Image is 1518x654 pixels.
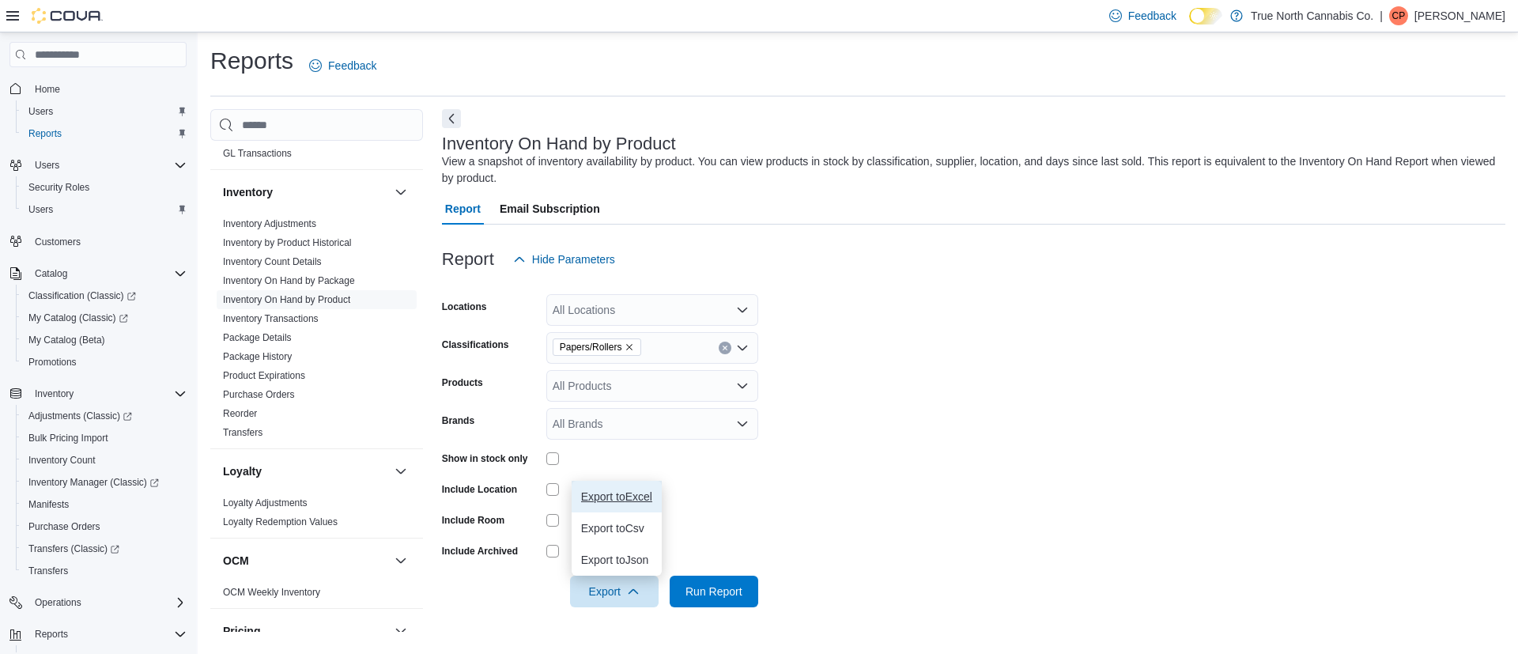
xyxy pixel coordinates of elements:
[500,193,600,225] span: Email Subscription
[9,70,187,652] nav: Complex example
[210,45,293,77] h1: Reports
[736,380,749,392] button: Open list of options
[28,181,89,194] span: Security Roles
[22,200,59,219] a: Users
[28,312,128,324] span: My Catalog (Classic)
[28,289,136,302] span: Classification (Classic)
[1128,8,1176,24] span: Feedback
[442,109,461,128] button: Next
[553,338,642,356] span: Papers/Rollers
[22,331,187,350] span: My Catalog (Beta)
[22,406,138,425] a: Adjustments (Classic)
[22,286,142,305] a: Classification (Classic)
[16,516,193,538] button: Purchase Orders
[1380,6,1383,25] p: |
[3,592,193,614] button: Operations
[28,203,53,216] span: Users
[1392,6,1406,25] span: CP
[16,307,193,329] a: My Catalog (Classic)
[22,286,187,305] span: Classification (Classic)
[16,449,193,471] button: Inventory Count
[442,483,517,496] label: Include Location
[22,102,187,121] span: Users
[442,514,504,527] label: Include Room
[223,426,262,439] span: Transfers
[223,237,352,248] a: Inventory by Product Historical
[719,342,731,354] button: Clear input
[223,497,308,508] a: Loyalty Adjustments
[223,218,316,229] a: Inventory Adjustments
[210,214,423,448] div: Inventory
[16,123,193,145] button: Reports
[223,236,352,249] span: Inventory by Product Historical
[223,587,320,598] a: OCM Weekly Inventory
[442,153,1497,187] div: View a snapshot of inventory availability by product. You can view products in stock by classific...
[223,332,292,343] a: Package Details
[223,275,355,286] a: Inventory On Hand by Package
[28,498,69,511] span: Manifests
[22,517,107,536] a: Purchase Orders
[22,429,115,448] a: Bulk Pricing Import
[223,312,319,325] span: Inventory Transactions
[16,100,193,123] button: Users
[223,148,292,159] a: GL Transactions
[581,490,652,503] span: Export to Excel
[35,267,67,280] span: Catalog
[442,134,676,153] h3: Inventory On Hand by Product
[16,329,193,351] button: My Catalog (Beta)
[223,497,308,509] span: Loyalty Adjustments
[22,473,165,492] a: Inventory Manager (Classic)
[28,264,187,283] span: Catalog
[223,427,262,438] a: Transfers
[28,384,187,403] span: Inventory
[22,539,187,558] span: Transfers (Classic)
[28,593,88,612] button: Operations
[223,623,388,639] button: Pricing
[22,539,126,558] a: Transfers (Classic)
[532,251,615,267] span: Hide Parameters
[223,553,249,569] h3: OCM
[572,481,662,512] button: Export toExcel
[625,342,634,352] button: Remove Papers/Rollers from selection in this group
[223,217,316,230] span: Inventory Adjustments
[223,463,388,479] button: Loyalty
[391,183,410,202] button: Inventory
[1414,6,1505,25] p: [PERSON_NAME]
[223,255,322,268] span: Inventory Count Details
[223,388,295,401] span: Purchase Orders
[3,623,193,645] button: Reports
[223,256,322,267] a: Inventory Count Details
[22,331,111,350] a: My Catalog (Beta)
[28,80,66,99] a: Home
[22,178,187,197] span: Security Roles
[223,313,319,324] a: Inventory Transactions
[22,102,59,121] a: Users
[22,517,187,536] span: Purchase Orders
[223,408,257,419] a: Reorder
[22,353,187,372] span: Promotions
[35,159,59,172] span: Users
[572,544,662,576] button: Export toJson
[35,387,74,400] span: Inventory
[16,351,193,373] button: Promotions
[223,516,338,527] a: Loyalty Redemption Values
[28,232,87,251] a: Customers
[28,625,187,644] span: Reports
[28,410,132,422] span: Adjustments (Classic)
[22,495,187,514] span: Manifests
[210,583,423,608] div: OCM
[736,304,749,316] button: Open list of options
[28,476,159,489] span: Inventory Manager (Classic)
[223,407,257,420] span: Reorder
[560,339,622,355] span: Papers/Rollers
[223,184,388,200] button: Inventory
[736,342,749,354] button: Open list of options
[28,156,66,175] button: Users
[670,576,758,607] button: Run Report
[28,432,108,444] span: Bulk Pricing Import
[16,538,193,560] a: Transfers (Classic)
[570,576,659,607] button: Export
[442,250,494,269] h3: Report
[391,622,410,641] button: Pricing
[28,520,100,533] span: Purchase Orders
